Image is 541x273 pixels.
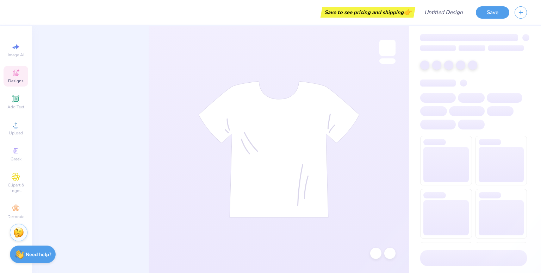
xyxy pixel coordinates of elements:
[404,8,411,16] span: 👉
[198,81,360,218] img: tee-skeleton.svg
[322,7,413,18] div: Save to see pricing and shipping
[9,130,23,136] span: Upload
[4,182,28,193] span: Clipart & logos
[476,6,509,19] button: Save
[7,104,24,110] span: Add Text
[8,52,24,58] span: Image AI
[8,78,24,84] span: Designs
[419,5,471,19] input: Untitled Design
[7,214,24,220] span: Decorate
[26,251,51,258] strong: Need help?
[11,156,21,162] span: Greek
